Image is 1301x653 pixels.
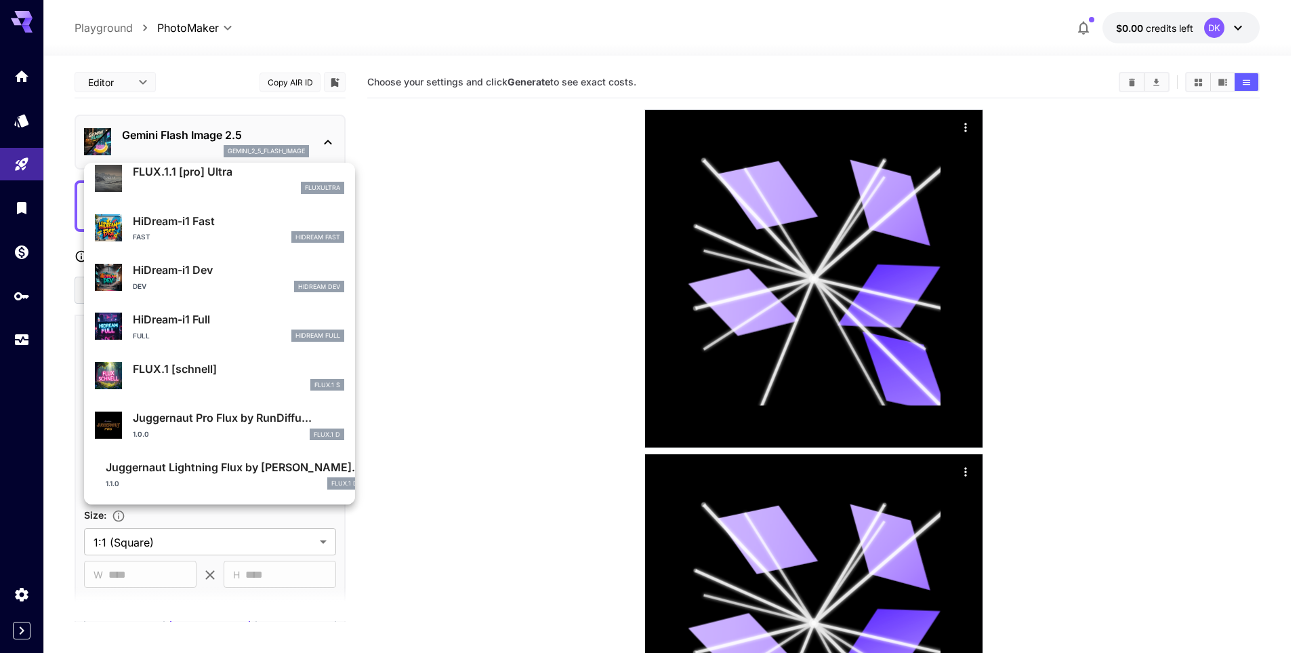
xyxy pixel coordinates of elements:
p: Fast [133,232,150,242]
div: Juggernaut Pro Flux by RunDiffu...1.0.0FLUX.1 D [95,404,344,446]
p: FLUX.1 [schnell] [133,361,344,377]
p: HiDream-i1 Fast [133,213,344,229]
p: HiDream Fast [295,233,340,242]
p: Juggernaut Lightning Flux by [PERSON_NAME]... [106,459,362,475]
p: 1.1.0 [106,479,119,489]
p: 1.0.0 [133,429,149,439]
p: HiDream Full [295,331,340,340]
p: FLUX.1.1 [pro] Ultra [133,163,344,180]
p: HiDream-i1 Full [133,311,344,328]
div: HiDream-i1 DevDevHiDream Dev [95,256,344,298]
div: FLUX.1.1 [pro] Ultrafluxultra [95,158,344,199]
p: fluxultra [305,183,340,193]
div: Juggernaut Lightning Flux by [PERSON_NAME]...1.1.0FLUX.1 D [95,454,344,495]
p: FLUX.1 D [331,479,358,488]
div: FLUX.1 [schnell]FLUX.1 S [95,355,344,397]
p: FLUX.1 S [314,380,340,390]
p: Full [133,331,150,341]
div: HiDream-i1 FullFullHiDream Full [95,306,344,347]
p: HiDream Dev [298,282,340,292]
div: HiDream-i1 FastFastHiDream Fast [95,207,344,249]
p: FLUX.1 D [314,430,340,439]
p: Dev [133,281,146,292]
p: Juggernaut Pro Flux by RunDiffu... [133,410,344,426]
p: HiDream-i1 Dev [133,262,344,278]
